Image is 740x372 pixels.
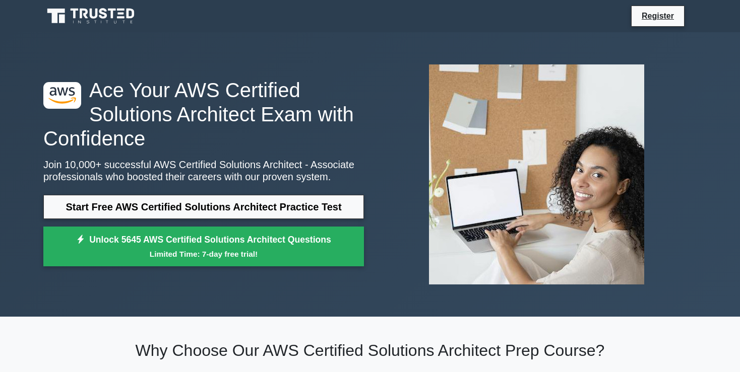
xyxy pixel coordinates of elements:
a: Unlock 5645 AWS Certified Solutions Architect QuestionsLimited Time: 7-day free trial! [43,227,364,267]
p: Join 10,000+ successful AWS Certified Solutions Architect - Associate professionals who boosted t... [43,159,364,183]
h2: Why Choose Our AWS Certified Solutions Architect Prep Course? [43,341,697,360]
a: Register [636,10,680,22]
small: Limited Time: 7-day free trial! [56,248,351,260]
h1: Ace Your AWS Certified Solutions Architect Exam with Confidence [43,78,364,151]
a: Start Free AWS Certified Solutions Architect Practice Test [43,195,364,219]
